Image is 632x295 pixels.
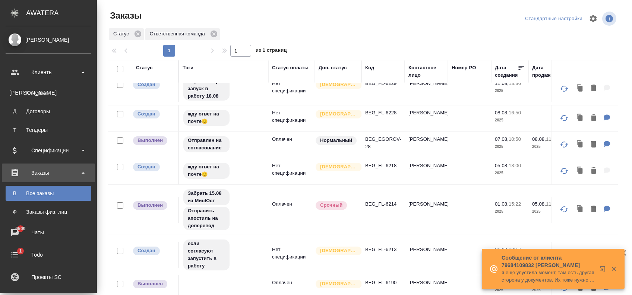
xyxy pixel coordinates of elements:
[11,225,30,232] span: 6509
[495,163,509,168] p: 05.08,
[188,163,225,178] p: жду ответ на почте🫡
[532,136,546,142] p: 08.08,
[408,64,444,79] div: Контактное лицо
[532,286,562,294] p: 2025
[6,36,91,44] div: [PERSON_NAME]
[365,200,401,208] p: BEG_FL-6214
[587,202,600,217] button: Удалить
[6,272,91,283] div: Проекты SC
[315,279,358,289] div: Выставляется автоматически для первых 3 заказов нового контактного лица. Особое внимание
[495,143,525,150] p: 2025
[320,247,357,254] p: [DEMOGRAPHIC_DATA]
[587,137,600,152] button: Удалить
[584,10,602,28] span: Настроить таблицу
[6,227,91,238] div: Чаты
[268,76,315,102] td: Нет спецификации
[495,208,525,215] p: 2025
[573,247,587,262] button: Клонировать
[365,64,374,72] div: Код
[546,201,558,207] p: 11:07
[320,137,352,144] p: Нормальный
[532,201,546,207] p: 05.08,
[6,104,91,119] a: ДДоговоры
[6,145,91,156] div: Спецификации
[587,247,600,262] button: Удалить
[136,64,153,72] div: Статус
[495,286,525,294] p: 2025
[315,80,358,90] div: Выставляется автоматически для первых 3 заказов нового контактного лица. Особое внимание
[132,80,174,90] div: Выставляется автоматически при создании заказа
[188,240,225,270] p: если согласуют запустить в работу
[183,109,265,127] div: жду ответ на почте🫡
[495,64,518,79] div: Дата создания
[268,132,315,158] td: Оплачен
[555,162,573,180] button: Обновить
[6,85,91,100] a: [PERSON_NAME]Клиенты
[502,254,595,269] p: Сообщение от клиента 79684109832 [PERSON_NAME]
[268,197,315,223] td: Оплачен
[2,223,95,242] a: 6509Чаты
[405,242,448,268] td: [PERSON_NAME]
[138,163,155,171] p: Создан
[320,81,357,88] p: [DEMOGRAPHIC_DATA]
[188,137,225,152] p: Отправлен на согласование
[495,87,525,95] p: 2025
[2,245,95,264] a: 1Todo
[573,164,587,179] button: Клонировать
[6,167,91,178] div: Заказы
[315,109,358,119] div: Выставляется автоматически для первых 3 заказов нового контактного лица. Особое внимание
[109,28,144,40] div: Статус
[6,67,91,78] div: Клиенты
[495,110,509,115] p: 08.08,
[188,110,225,125] p: жду ответ на почте🫡
[183,188,265,231] div: Забрать 15.08 из МинЮст, Отправить апостиль на доперевод
[188,190,225,204] p: Забрать 15.08 из МинЮст
[268,158,315,184] td: Нет спецификации
[495,80,509,86] p: 11.08,
[183,162,265,180] div: жду ответ на почте🫡
[315,246,358,256] div: Выставляется автоматически для первых 3 заказов нового контактного лица. Особое внимание
[405,158,448,184] td: [PERSON_NAME]
[495,169,525,177] p: 2025
[546,136,558,142] p: 11:40
[523,13,584,25] div: split button
[2,268,95,286] a: Проекты SC
[509,247,521,252] p: 12:17
[495,247,509,252] p: 31.07,
[452,64,476,72] div: Номер PO
[502,269,595,284] p: я еще упустила момент, там есть другая сторона у документов. Их тоже нужно перевести, наверно? Они п
[555,80,573,98] button: Обновить
[183,136,265,153] div: Отправлен на согласование
[6,249,91,260] div: Todo
[150,30,208,38] p: Ответственная команда
[132,136,174,146] div: Выставляет ПМ после сдачи и проведения начислений. Последний этап для ПМа
[138,280,163,288] p: Выполнен
[320,202,342,209] p: Срочный
[555,200,573,218] button: Обновить
[138,110,155,118] p: Создан
[320,280,357,288] p: [DEMOGRAPHIC_DATA]
[268,105,315,131] td: Нет спецификации
[365,246,401,253] p: BEG_FL-6213
[509,201,521,207] p: 15:22
[268,242,315,268] td: Нет спецификации
[145,28,220,40] div: Ответственная команда
[602,12,618,26] span: Посмотреть информацию
[256,46,287,57] span: из 1 страниц
[587,81,600,96] button: Удалить
[26,6,97,20] div: AWATERA
[315,162,358,172] div: Выставляется автоматически для первых 3 заказов нового контактного лица. Особое внимание
[555,246,573,264] button: Обновить
[532,208,562,215] p: 2025
[138,202,163,209] p: Выполнен
[9,89,88,96] div: Клиенты
[509,80,521,86] p: 13:36
[15,247,26,255] span: 1
[532,143,562,150] p: 2025
[132,279,174,289] div: Выставляет ПМ после сдачи и проведения начислений. Последний этап для ПМа
[555,109,573,127] button: Обновить
[320,110,357,118] p: [DEMOGRAPHIC_DATA]
[183,239,265,271] div: если согласуют запустить в работу
[183,76,265,101] div: Спросить про запуск в работу 18.08
[495,136,509,142] p: 07.08,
